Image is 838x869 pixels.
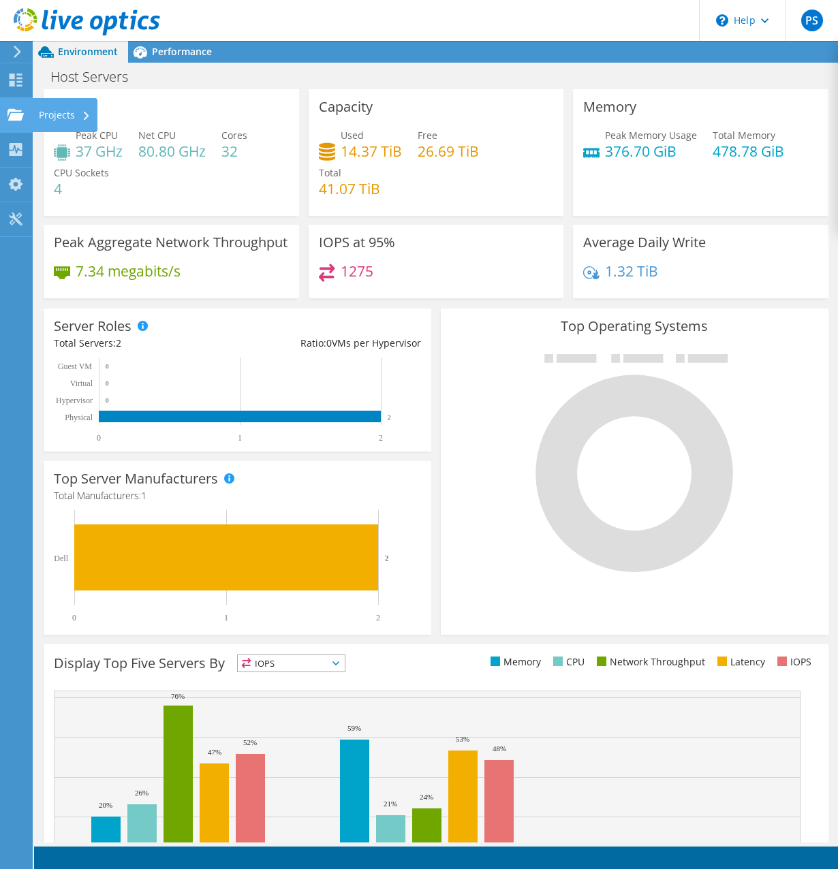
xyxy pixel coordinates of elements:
[221,144,247,159] h4: 32
[238,655,345,671] span: IOPS
[713,144,784,159] h4: 478.78 GiB
[605,264,658,279] h4: 1.32 TiB
[141,489,146,502] span: 1
[54,166,109,179] span: CPU Sockets
[106,397,109,404] text: 0
[493,744,506,753] text: 48%
[420,793,433,801] text: 24%
[583,235,706,250] h3: Average Daily Write
[550,654,585,669] li: CPU
[605,129,697,142] span: Peak Memory Usage
[54,319,131,334] h3: Server Roles
[106,380,109,387] text: 0
[418,144,479,159] h4: 26.69 TiB
[135,789,149,797] text: 26%
[138,144,206,159] h4: 80.80 GHz
[319,166,341,179] span: Total
[99,801,112,809] text: 20%
[54,181,109,196] h4: 4
[32,98,97,132] div: Projects
[224,613,228,622] text: 1
[138,129,176,142] span: Net CPU
[58,45,118,58] span: Environment
[801,10,823,31] span: PS
[106,363,109,370] text: 0
[221,129,247,142] span: Cores
[593,654,705,669] li: Network Throughput
[54,336,237,351] div: Total Servers:
[326,336,332,349] span: 0
[54,488,421,503] h4: Total Manufacturers:
[54,471,218,486] h3: Top Server Manufacturers
[58,362,92,371] text: Guest VM
[319,181,380,196] h4: 41.07 TiB
[56,396,93,405] text: Hypervisor
[72,613,76,622] text: 0
[583,99,636,114] h3: Memory
[237,336,420,351] div: Ratio: VMs per Hypervisor
[456,735,469,743] text: 53%
[487,654,541,669] li: Memory
[341,129,364,142] span: Used
[44,69,149,84] h1: Host Servers
[347,724,361,732] text: 59%
[152,45,212,58] span: Performance
[713,129,775,142] span: Total Memory
[385,554,389,562] text: 2
[605,144,697,159] h4: 376.70 GiB
[70,379,93,388] text: Virtual
[54,235,288,250] h3: Peak Aggregate Network Throughput
[243,738,257,746] text: 52%
[379,433,383,443] text: 2
[171,692,185,700] text: 76%
[774,654,811,669] li: IOPS
[319,99,373,114] h3: Capacity
[208,748,221,756] text: 47%
[341,264,373,279] h4: 1275
[54,554,68,563] text: Dell
[418,129,437,142] span: Free
[76,129,118,142] span: Peak CPU
[116,336,121,349] span: 2
[714,654,765,669] li: Latency
[65,413,93,422] text: Physical
[388,414,391,421] text: 2
[384,800,397,808] text: 21%
[76,144,123,159] h4: 37 GHz
[319,235,395,250] h3: IOPS at 95%
[238,433,242,443] text: 1
[376,613,380,622] text: 2
[97,433,101,443] text: 0
[451,319,818,334] h3: Top Operating Systems
[341,144,402,159] h4: 14.37 TiB
[76,264,181,279] h4: 7.34 megabits/s
[716,14,728,27] svg: \n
